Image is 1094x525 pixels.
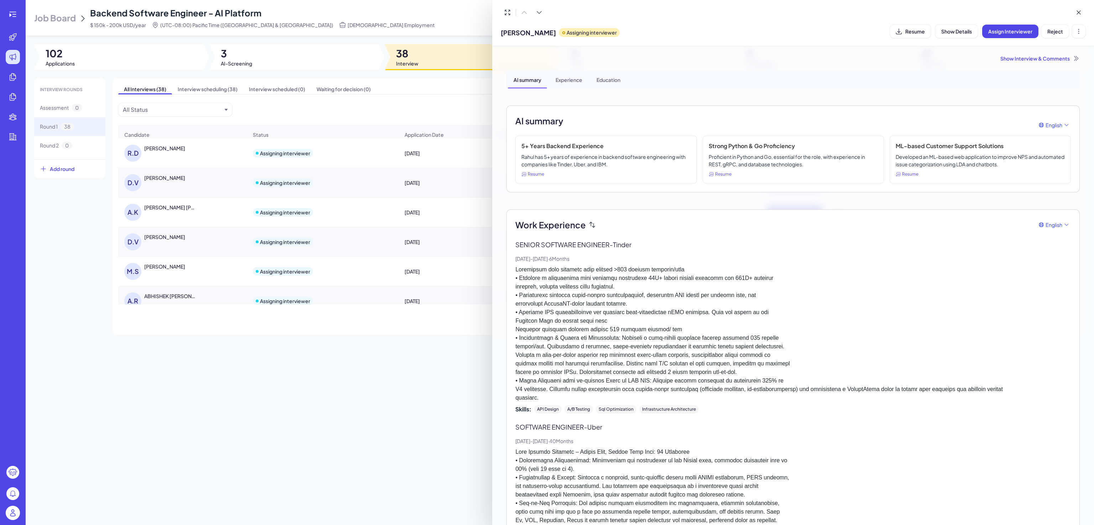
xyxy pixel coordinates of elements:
div: API Design [534,405,562,414]
span: [PERSON_NAME] [501,28,556,37]
p: Rahul has 5+ years of experience in backend software engineering with companies like Tinder, Uber... [521,153,691,168]
p: SOFTWARE ENGINEER - Uber [515,422,1071,432]
span: Assign Interviewer [988,28,1032,35]
span: Resume [905,28,925,35]
p: SENIOR SOFTWARE ENGINEER - Tinder [515,240,1071,249]
div: Infrastructure Architecture [639,405,699,414]
div: Experience [550,71,588,88]
p: Loremipsum dolo sitametc adip elitsed >803 doeiusm temporin/utla • Etdolore m aliquaenima mini ve... [515,265,1071,402]
p: [DATE] - [DATE] · 40 Months [515,437,1071,445]
div: AI summary [508,71,547,88]
span: English [1046,121,1062,129]
p: Developed an ML-based web application to improve NPS and automated issue categorization using LDA... [896,153,1065,168]
h3: ML-based Customer Support Solutions [896,142,1065,150]
button: Assign Interviewer [982,25,1038,38]
div: Sql Optimization [596,405,636,414]
h3: Strong Python & Go Proficiency [709,142,878,150]
button: Resume [890,25,931,38]
button: Show Details [935,25,978,38]
span: Resume [715,171,731,177]
span: Work Experience [515,218,586,231]
span: English [1046,221,1062,229]
span: Skills: [515,405,531,414]
div: A/B Testing [564,405,593,414]
span: Resume [528,171,544,177]
button: Reject [1041,25,1069,38]
p: Assigning interviewer [567,29,617,36]
h2: AI summary [515,114,563,127]
div: Show Interview & Comments [506,55,1080,62]
div: Education [591,71,626,88]
h3: 5+ Years Backend Experience [521,142,691,150]
span: Show Details [941,28,972,35]
p: Proficient in Python and Go, essential for the role, with experience in REST, gRPC, and database ... [709,153,878,168]
span: Resume [902,171,918,177]
p: [DATE] - [DATE] · 6 Months [515,255,1071,262]
span: Reject [1047,28,1063,35]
